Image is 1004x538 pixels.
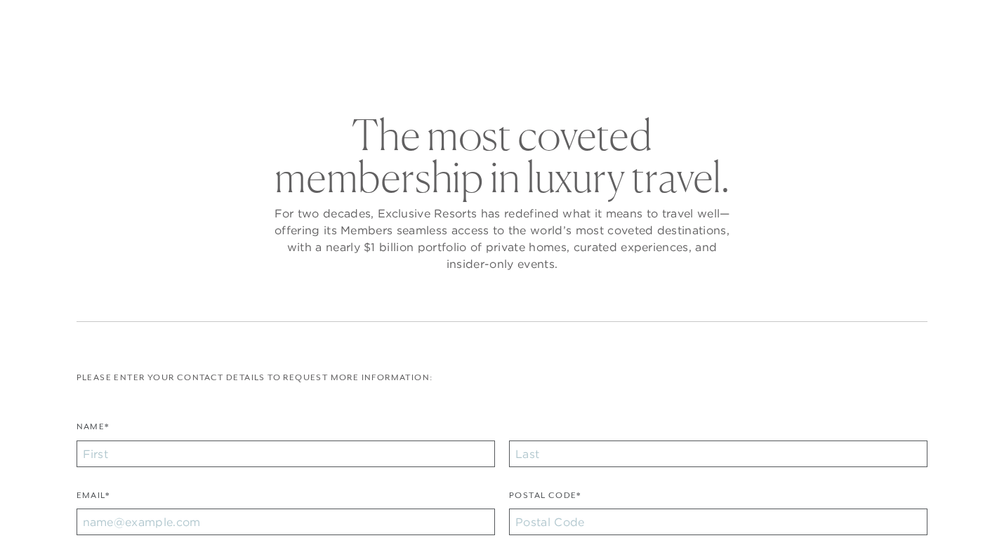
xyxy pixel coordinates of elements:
input: Postal Code [509,509,927,535]
input: Last [509,441,927,467]
a: Community [577,45,663,86]
label: Email* [77,489,110,509]
label: Postal Code* [509,489,581,509]
a: Membership [469,45,556,86]
input: First [77,441,495,467]
a: The Collection [341,45,448,86]
label: Name* [77,420,110,441]
p: For two decades, Exclusive Resorts has redefined what it means to travel well—offering its Member... [270,205,734,272]
a: Get Started [42,15,103,28]
a: Member Login [856,15,925,28]
p: Please enter your contact details to request more information: [77,371,928,384]
input: name@example.com [77,509,495,535]
h2: The most coveted membership in luxury travel. [270,114,734,198]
